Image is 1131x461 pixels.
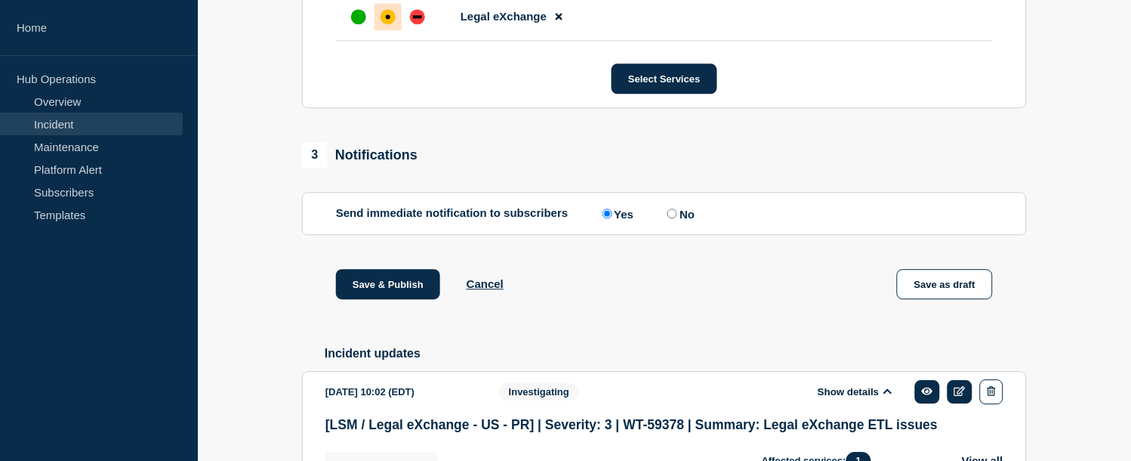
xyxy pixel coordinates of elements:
span: Legal eXchange [461,10,547,23]
button: Cancel [467,277,504,290]
input: No [667,209,677,218]
input: Yes [602,209,612,218]
div: affected [381,9,396,24]
button: Save & Publish [336,269,440,299]
label: Yes [599,206,634,221]
div: down [410,9,425,24]
div: up [351,9,366,24]
p: Send immediate notification to subscribers [336,206,569,221]
button: Save as draft [897,269,993,299]
div: Send immediate notification to subscribers [336,206,993,221]
span: 3 [302,142,328,168]
button: Select Services [612,63,717,94]
h2: Incident updates [325,347,1027,360]
div: [DATE] 10:02 (EDT) [325,379,476,404]
label: No [664,206,695,221]
span: Investigating [499,383,579,401]
h3: [LSM / Legal eXchange - US - PR] | Severity: 3 | WT-59378 | Summary: Legal eXchange ETL issues [325,417,1003,433]
div: Notifications [302,142,418,168]
button: Show details [813,385,896,398]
